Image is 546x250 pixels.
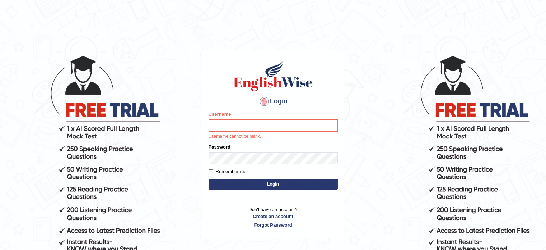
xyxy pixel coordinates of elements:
label: Password [209,144,230,150]
p: Username cannot be blank. [209,133,338,140]
label: Remember me [209,168,247,175]
p: Don't have an account? [209,206,338,228]
label: Username [209,111,231,118]
h4: Login [209,96,338,107]
a: Forgot Password [209,222,338,228]
img: Logo of English Wise sign in for intelligent practice with AI [232,60,314,92]
button: Login [209,179,338,190]
a: Create an account [209,213,338,220]
input: Remember me [209,169,213,174]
